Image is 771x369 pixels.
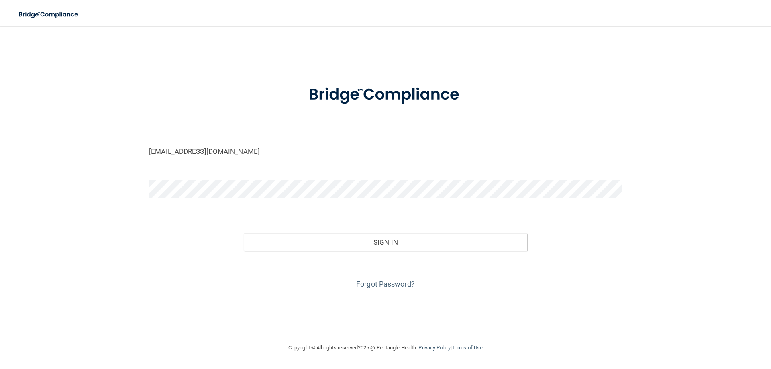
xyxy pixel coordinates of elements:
[12,6,86,23] img: bridge_compliance_login_screen.278c3ca4.svg
[356,280,415,288] a: Forgot Password?
[239,335,532,361] div: Copyright © All rights reserved 2025 @ Rectangle Health | |
[292,74,479,116] img: bridge_compliance_login_screen.278c3ca4.svg
[452,345,483,351] a: Terms of Use
[244,233,528,251] button: Sign In
[418,345,450,351] a: Privacy Policy
[149,142,622,160] input: Email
